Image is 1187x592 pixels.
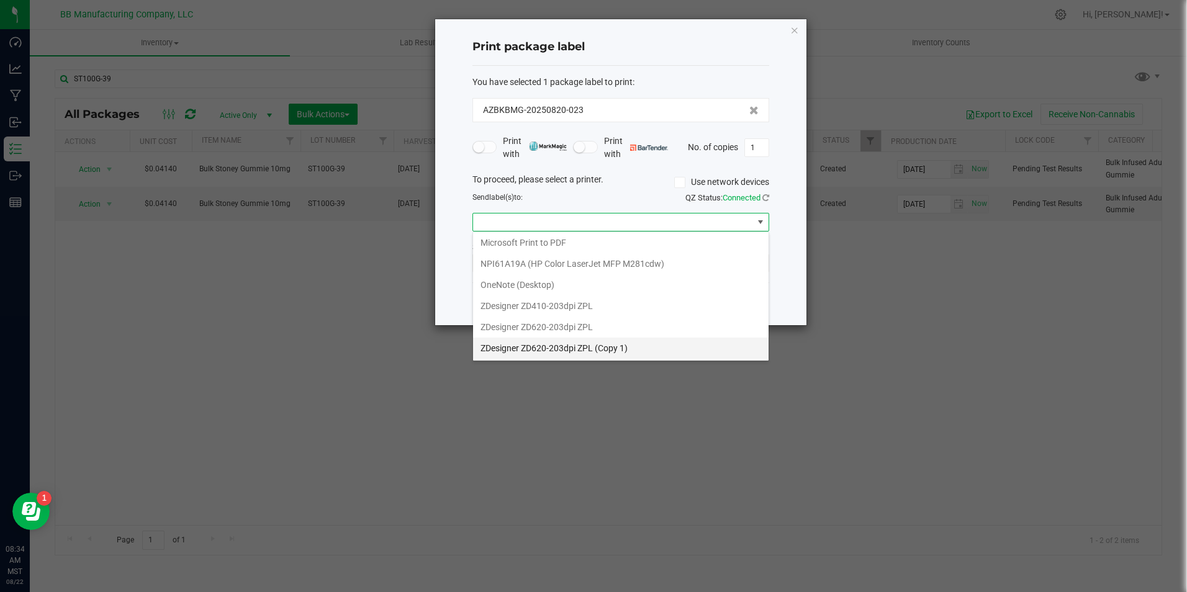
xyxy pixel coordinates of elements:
[529,141,567,151] img: mark_magic_cybra.png
[37,491,52,506] iframe: Resource center unread badge
[472,77,633,87] span: You have selected 1 package label to print
[473,274,769,295] li: OneNote (Desktop)
[503,135,567,161] span: Print with
[472,193,523,202] span: Send to:
[12,493,50,530] iframe: Resource center
[463,241,779,254] div: Select a label template.
[483,104,584,117] span: AZBKBMG-20250820-023
[723,193,760,202] span: Connected
[473,295,769,316] li: ZDesigner ZD410-203dpi ZPL
[473,253,769,274] li: NPI61A19A (HP Color LaserJet MFP M281cdw)
[674,176,769,189] label: Use network devices
[463,173,779,192] div: To proceed, please select a printer.
[630,145,668,151] img: bartender.png
[688,141,738,151] span: No. of copies
[685,193,769,202] span: QZ Status:
[473,316,769,338] li: ZDesigner ZD620-203dpi ZPL
[472,39,769,55] h4: Print package label
[489,193,514,202] span: label(s)
[473,232,769,253] li: Microsoft Print to PDF
[604,135,668,161] span: Print with
[473,338,769,359] li: ZDesigner ZD620-203dpi ZPL (Copy 1)
[472,76,769,89] div: :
